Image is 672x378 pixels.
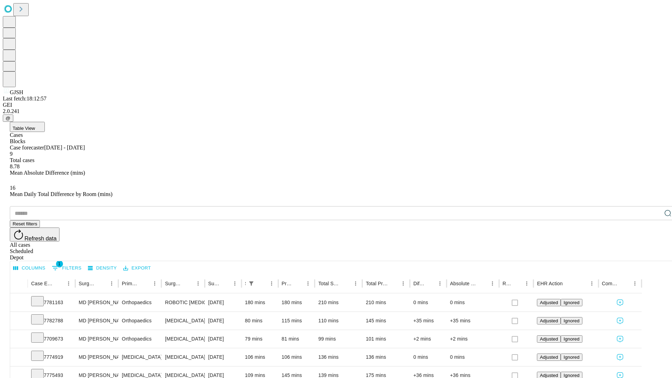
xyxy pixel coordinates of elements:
[540,355,558,360] span: Adjusted
[450,348,496,366] div: 0 mins
[563,300,579,305] span: Ignored
[246,279,256,288] button: Show filters
[12,263,47,274] button: Select columns
[540,373,558,378] span: Adjusted
[537,335,561,343] button: Adjusted
[488,279,497,288] button: Menu
[561,299,582,306] button: Ignored
[183,279,193,288] button: Sort
[245,348,275,366] div: 106 mins
[293,279,303,288] button: Sort
[630,279,640,288] button: Menu
[3,96,47,101] span: Last fetch: 18:12:57
[56,260,63,267] span: 1
[3,114,13,122] button: @
[3,108,669,114] div: 2.0.241
[540,318,558,323] span: Adjusted
[165,348,201,366] div: [MEDICAL_DATA]
[13,221,37,226] span: Reset filters
[282,330,311,348] div: 81 mins
[450,330,496,348] div: +2 mins
[10,157,34,163] span: Total cases
[341,279,351,288] button: Sort
[540,300,558,305] span: Adjusted
[318,312,359,330] div: 110 mins
[13,126,35,131] span: Table View
[79,312,115,330] div: MD [PERSON_NAME] [PERSON_NAME] Md
[413,294,443,311] div: 0 mins
[366,348,406,366] div: 136 mins
[282,348,311,366] div: 106 mins
[24,236,57,241] span: Refresh data
[267,279,276,288] button: Menu
[435,279,445,288] button: Menu
[503,281,512,286] div: Resolved in EHR
[10,151,13,157] span: 9
[522,279,532,288] button: Menu
[122,294,158,311] div: Orthopaedics
[318,348,359,366] div: 136 mins
[208,330,238,348] div: [DATE]
[366,281,388,286] div: Total Predicted Duration
[561,353,582,361] button: Ignored
[14,297,24,309] button: Expand
[31,294,72,311] div: 7781163
[413,348,443,366] div: 0 mins
[165,281,182,286] div: Surgery Name
[318,330,359,348] div: 99 mins
[10,122,45,132] button: Table View
[450,312,496,330] div: +35 mins
[10,170,85,176] span: Mean Absolute Difference (mins)
[245,294,275,311] div: 180 mins
[366,294,406,311] div: 210 mins
[245,281,246,286] div: Scheduled In Room Duration
[425,279,435,288] button: Sort
[561,317,582,324] button: Ignored
[413,330,443,348] div: +2 mins
[413,312,443,330] div: +35 mins
[165,312,201,330] div: [MEDICAL_DATA] [MEDICAL_DATA]
[450,281,477,286] div: Absolute Difference
[512,279,522,288] button: Sort
[121,263,153,274] button: Export
[193,279,203,288] button: Menu
[122,330,158,348] div: Orthopaedics
[563,318,579,323] span: Ignored
[54,279,64,288] button: Sort
[79,281,96,286] div: Surgeon Name
[64,279,73,288] button: Menu
[478,279,488,288] button: Sort
[366,312,406,330] div: 145 mins
[97,279,107,288] button: Sort
[208,294,238,311] div: [DATE]
[79,330,115,348] div: MD [PERSON_NAME] [PERSON_NAME] Md
[79,294,115,311] div: MD [PERSON_NAME] [PERSON_NAME] Md
[351,279,360,288] button: Menu
[122,312,158,330] div: Orthopaedics
[10,163,20,169] span: 8.78
[318,294,359,311] div: 210 mins
[561,335,582,343] button: Ignored
[230,279,240,288] button: Menu
[537,281,562,286] div: EHR Action
[10,89,23,95] span: GJSH
[50,262,83,274] button: Show filters
[10,145,44,150] span: Case forecaster
[398,279,408,288] button: Menu
[31,281,53,286] div: Case Epic Id
[540,336,558,342] span: Adjusted
[10,227,59,241] button: Refresh data
[165,294,201,311] div: ROBOTIC [MEDICAL_DATA] KNEE TOTAL
[318,281,340,286] div: Total Scheduled Duration
[303,279,313,288] button: Menu
[537,299,561,306] button: Adjusted
[620,279,630,288] button: Sort
[366,330,406,348] div: 101 mins
[246,279,256,288] div: 1 active filter
[208,348,238,366] div: [DATE]
[282,294,311,311] div: 180 mins
[537,353,561,361] button: Adjusted
[282,281,293,286] div: Predicted In Room Duration
[31,348,72,366] div: 7774919
[602,281,619,286] div: Comments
